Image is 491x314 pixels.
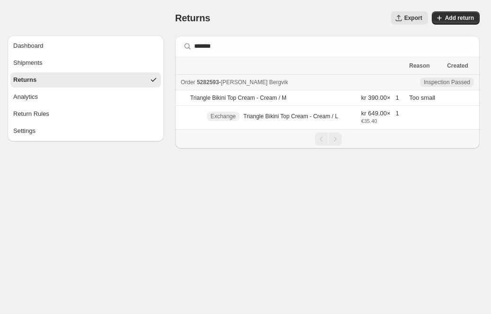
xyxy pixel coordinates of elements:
span: [PERSON_NAME] Bergvik [221,79,288,86]
span: Inspection Passed [424,78,470,86]
span: kr 390.00 × 1 [361,94,399,101]
span: kr 649.00 × 1 [361,109,403,118]
span: 5282593 [197,79,219,86]
button: Settings [10,123,161,139]
div: Settings [13,126,36,136]
span: Order [181,79,196,86]
nav: Pagination [175,129,480,148]
td: Too small [406,90,444,106]
button: Dashboard [10,38,161,53]
span: Export [404,14,422,22]
span: Created [447,62,468,69]
button: Add return [432,11,480,25]
span: Add return [445,14,474,22]
div: Analytics [13,92,38,102]
span: Reason [409,62,429,69]
p: Triangle Bikini Top Cream - Cream / M [190,94,286,102]
button: Analytics [10,89,161,105]
span: Returns [175,13,210,23]
p: Triangle Bikini Top Cream - Cream / L [243,113,338,120]
div: Dashboard [13,41,44,51]
div: Shipments [13,58,42,68]
button: Shipments [10,55,161,70]
div: Return Rules [13,109,49,119]
button: Returns [10,72,161,87]
button: Return Rules [10,106,161,122]
span: €35.40 [361,118,403,124]
span: Exchange [211,113,236,120]
button: Export [391,11,428,25]
div: - [181,78,404,87]
div: Returns [13,75,36,85]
